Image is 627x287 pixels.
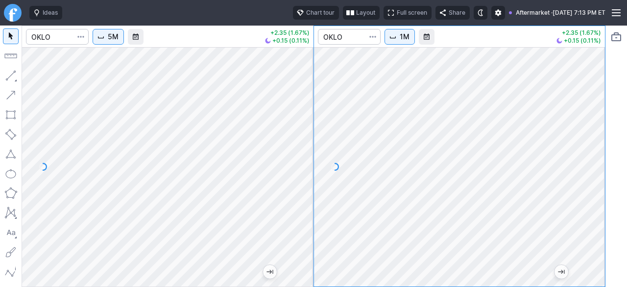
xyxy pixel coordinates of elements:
button: XABCD [3,205,19,221]
button: Brush [3,244,19,260]
button: Interval [93,29,124,45]
button: Portfolio watchlist [608,29,624,45]
button: Elliott waves [3,264,19,280]
button: Jump to the most recent bar [263,265,277,279]
button: Jump to the most recent bar [555,265,568,279]
span: Ideas [43,8,58,18]
button: Measure [3,48,19,64]
button: Search [74,29,88,45]
button: Mouse [3,28,19,44]
span: Layout [356,8,375,18]
button: Layout [343,6,380,20]
span: Full screen [397,8,427,18]
span: [DATE] 7:13 PM ET [553,8,605,18]
button: Settings [491,6,505,20]
button: Interval [385,29,415,45]
span: +0.15 (0.11%) [272,38,310,44]
span: Share [449,8,465,18]
button: Polygon [3,185,19,201]
button: Text [3,225,19,240]
button: Rotated rectangle [3,127,19,142]
a: Finviz.com [4,4,22,22]
span: 5M [108,32,119,42]
button: Range [128,29,144,45]
button: Search [366,29,380,45]
button: Chart tour [293,6,339,20]
button: Share [435,6,470,20]
button: Triangle [3,146,19,162]
button: Ideas [29,6,62,20]
button: Arrow [3,87,19,103]
p: +2.35 (1.67%) [556,30,601,36]
button: Full screen [384,6,432,20]
input: Search [26,29,89,45]
button: Rectangle [3,107,19,123]
button: Toggle dark mode [474,6,487,20]
span: 1M [400,32,410,42]
span: Aftermarket · [516,8,553,18]
button: Range [419,29,434,45]
button: Line [3,68,19,83]
input: Search [318,29,381,45]
span: +0.15 (0.11%) [564,38,601,44]
p: +2.35 (1.67%) [265,30,310,36]
span: Chart tour [306,8,335,18]
button: Ellipse [3,166,19,182]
